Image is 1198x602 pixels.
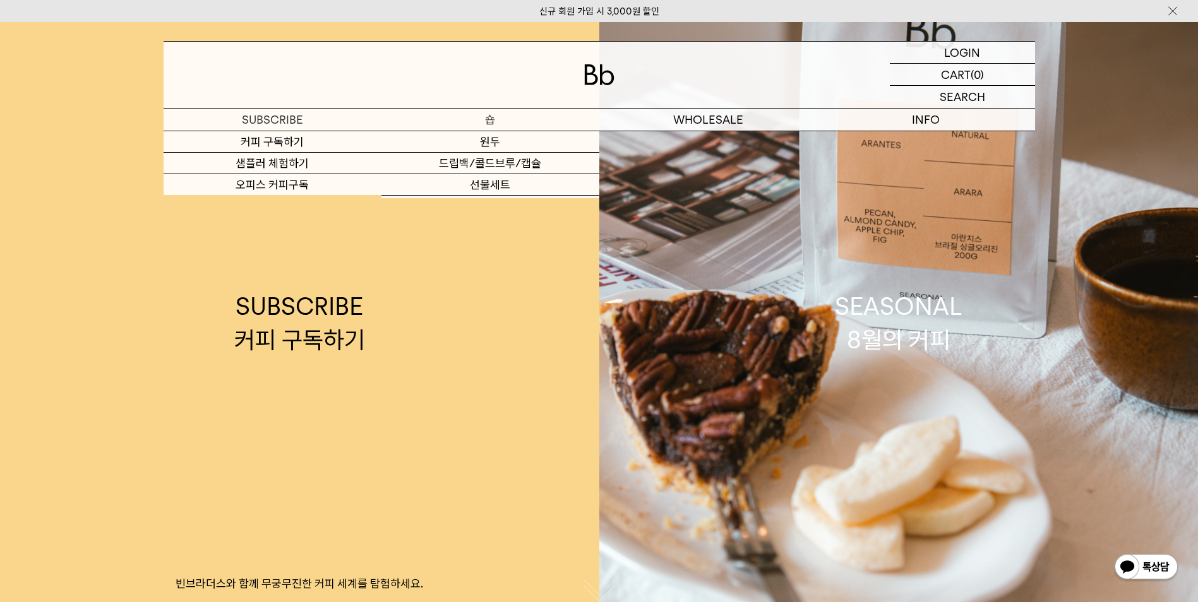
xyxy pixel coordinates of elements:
[164,109,381,131] a: SUBSCRIBE
[164,174,381,196] a: 오피스 커피구독
[940,86,985,108] p: SEARCH
[584,64,614,85] img: 로고
[381,131,599,153] a: 원두
[381,196,599,217] a: 커피용품
[599,109,817,131] p: WHOLESALE
[835,290,962,357] div: SEASONAL 8월의 커피
[381,109,599,131] a: 숍
[234,290,365,357] div: SUBSCRIBE 커피 구독하기
[944,42,980,63] p: LOGIN
[381,153,599,174] a: 드립백/콜드브루/캡슐
[971,64,984,85] p: (0)
[941,64,971,85] p: CART
[164,131,381,153] a: 커피 구독하기
[1113,553,1179,583] img: 카카오톡 채널 1:1 채팅 버튼
[381,174,599,196] a: 선물세트
[890,42,1035,64] a: LOGIN
[817,109,1035,131] p: INFO
[539,6,659,17] a: 신규 회원 가입 시 3,000원 할인
[164,153,381,174] a: 샘플러 체험하기
[890,64,1035,86] a: CART (0)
